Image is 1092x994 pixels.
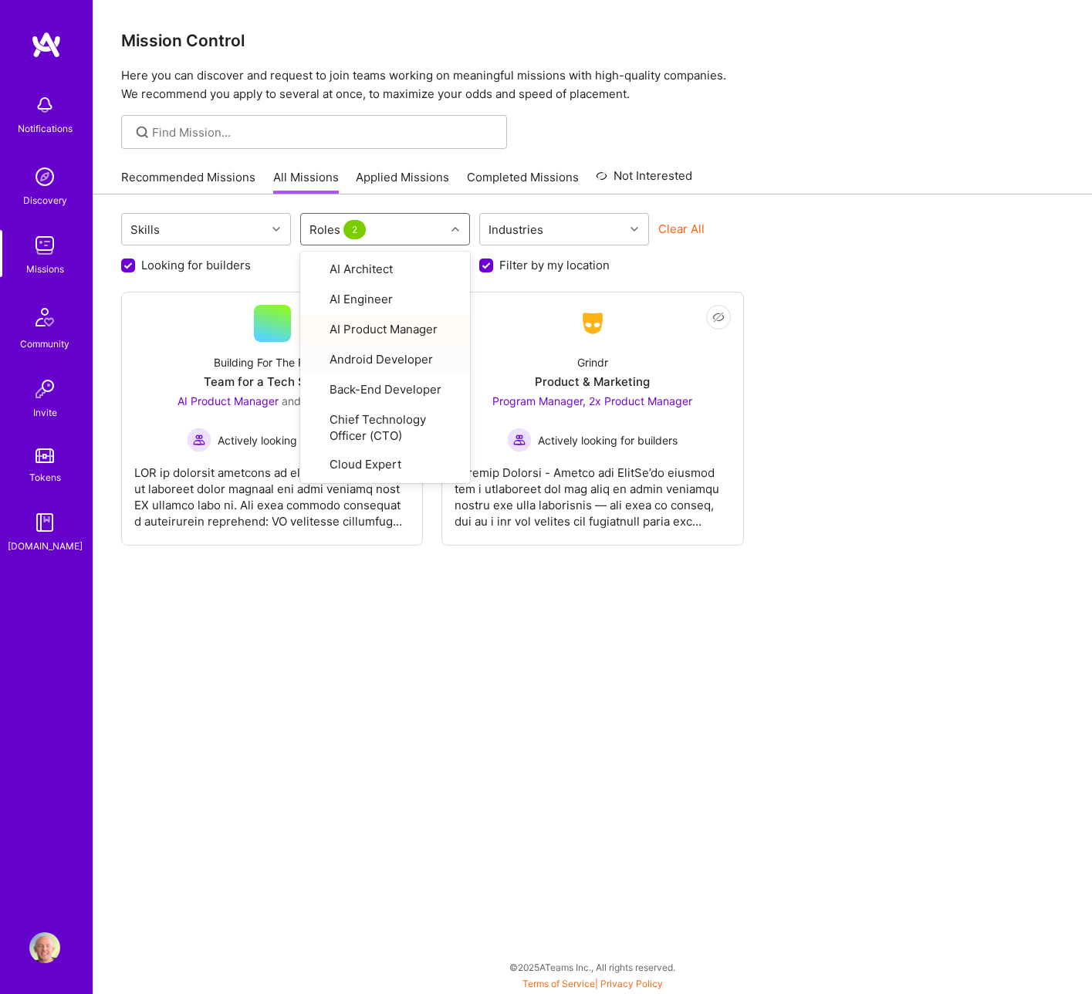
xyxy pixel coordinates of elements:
[485,218,547,241] div: Industries
[218,432,357,448] span: Actively looking for builders
[121,169,255,194] a: Recommended Missions
[309,291,461,309] div: AI Engineer
[658,221,705,237] button: Clear All
[214,354,330,370] div: Building For The Future
[35,448,54,463] img: tokens
[204,374,340,390] div: Team for a Tech Startup
[273,169,339,194] a: All Missions
[187,428,211,452] img: Actively looking for builders
[306,218,373,241] div: Roles
[121,31,1064,50] h3: Mission Control
[29,90,60,120] img: bell
[522,978,663,989] span: |
[596,167,692,194] a: Not Interested
[29,507,60,538] img: guide book
[522,978,595,989] a: Terms of Service
[25,932,64,963] a: User Avatar
[272,225,280,233] i: icon Chevron
[282,394,367,407] span: and 3 other roles
[600,978,663,989] a: Privacy Policy
[121,66,1064,103] p: Here you can discover and request to join teams working on meaningful missions with high-quality ...
[8,538,83,554] div: [DOMAIN_NAME]
[29,932,60,963] img: User Avatar
[507,428,532,452] img: Actively looking for builders
[451,225,459,233] i: icon Chevron
[23,192,67,208] div: Discovery
[141,257,251,273] label: Looking for builders
[152,124,495,140] input: Find Mission...
[467,169,579,194] a: Completed Missions
[127,218,164,241] div: Skills
[309,456,461,474] div: Cloud Expert
[309,411,461,444] div: Chief Technology Officer (CTO)
[492,394,692,407] span: Program Manager, 2x Product Manager
[499,257,610,273] label: Filter by my location
[134,452,410,529] div: LOR ip dolorsit ametcons ad elit SE doeiu-tempori ut laboreet dolor magnaal eni admi veniamq nost...
[309,321,461,339] div: AI Product Manager
[93,948,1092,986] div: © 2025 ATeams Inc., All rights reserved.
[538,432,678,448] span: Actively looking for builders
[309,381,461,399] div: Back-End Developer
[29,161,60,192] img: discovery
[29,469,61,485] div: Tokens
[29,230,60,261] img: teamwork
[574,309,611,337] img: Company Logo
[309,351,461,369] div: Android Developer
[26,261,64,277] div: Missions
[134,305,410,532] a: Building For The FutureTeam for a Tech StartupAI Product Manager and 3 other rolesActively lookin...
[26,299,63,336] img: Community
[535,374,650,390] div: Product & Marketing
[177,394,279,407] span: AI Product Manager
[20,336,69,352] div: Community
[577,354,608,370] div: Grindr
[455,305,730,532] a: Company LogoGrindrProduct & MarketingProgram Manager, 2x Product Manager Actively looking for bui...
[18,120,73,137] div: Notifications
[29,374,60,404] img: Invite
[356,169,449,194] a: Applied Missions
[631,225,638,233] i: icon Chevron
[134,123,151,141] i: icon SearchGrey
[309,261,461,279] div: AI Architect
[343,220,366,239] span: 2
[455,452,730,529] div: Loremip Dolorsi - Ametco adi ElitSe’do eiusmod tem i utlaboreet dol mag aliq en admin veniamqu no...
[31,31,62,59] img: logo
[712,311,725,323] i: icon EyeClosed
[33,404,57,421] div: Invite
